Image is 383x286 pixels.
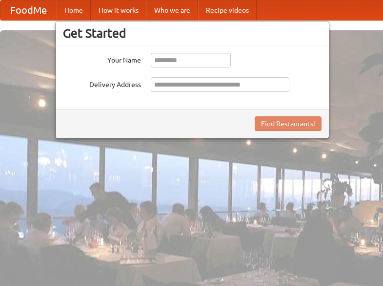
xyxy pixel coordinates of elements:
[63,53,141,65] label: Your Name
[255,116,322,131] button: Find Restaurants!
[0,0,57,20] a: FoodMe
[91,0,146,20] a: How it works
[146,0,198,20] a: Who we are
[63,26,322,41] h3: Get Started
[57,0,91,20] a: Home
[198,0,257,20] a: Recipe videos
[63,77,141,89] label: Delivery Address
